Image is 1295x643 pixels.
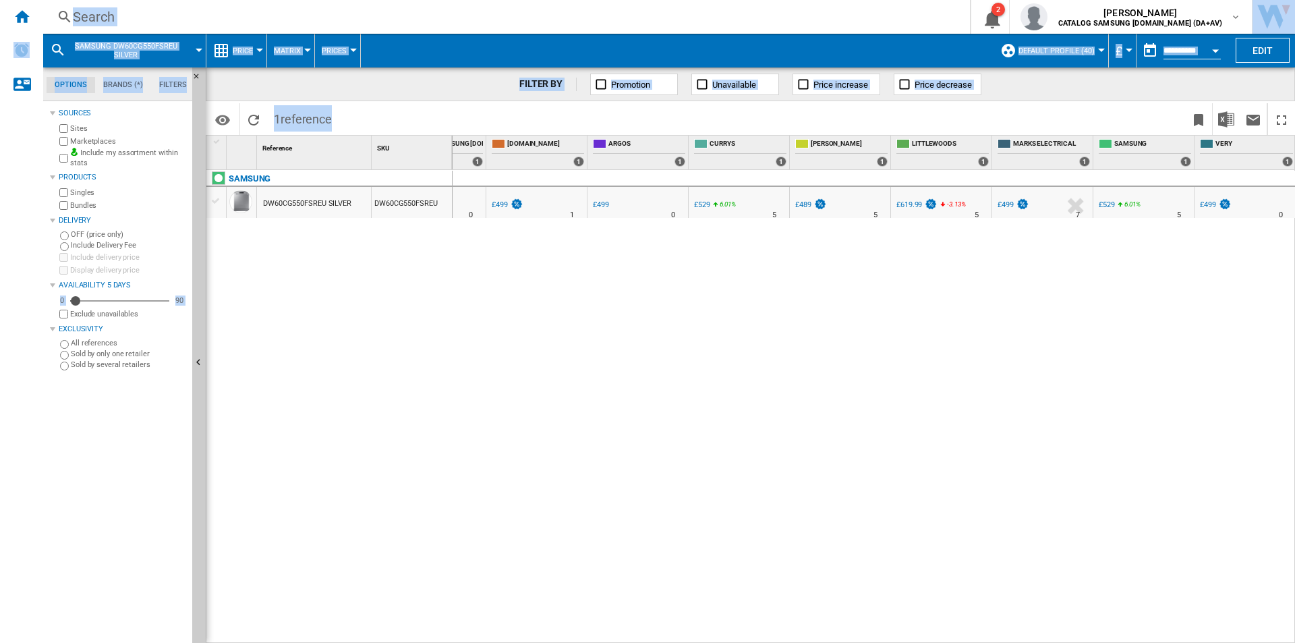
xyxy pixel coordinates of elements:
span: CURRYS [710,139,786,150]
button: Prices [322,34,353,67]
div: Delivery Time : 0 day [469,208,473,222]
div: Sort None [229,136,256,157]
span: 6.01 [1124,200,1136,208]
label: Display delivery price [70,265,187,275]
div: Availability 5 Days [59,280,187,291]
div: Delivery Time : 0 day [1279,208,1283,222]
input: Sold by only one retailer [60,351,69,360]
div: £489 [795,200,811,209]
button: Reload [240,103,267,135]
label: Sites [70,123,187,134]
div: Sources [59,108,187,119]
div: Delivery Time : 0 day [671,208,675,222]
md-tab-item: Brands (*) [95,77,151,93]
div: £499 [1198,198,1232,212]
div: FILTER BY [519,78,577,91]
button: Price increase [793,74,880,95]
div: Delivery Time : 5 days [772,208,776,222]
button: Send this report by email [1240,103,1267,135]
div: £499 [492,200,508,209]
div: 90 [172,296,187,306]
div: Delivery Time : 7 days [1076,208,1080,222]
b: CATALOG SAMSUNG [DOMAIN_NAME] (DA+AV) [1058,19,1222,28]
button: Matrix [274,34,308,67]
span: [PERSON_NAME] [811,139,888,150]
div: Delivery [59,215,187,226]
div: £529 [694,200,710,209]
div: ARGOS 1 offers sold by ARGOS [590,136,688,169]
span: Price increase [813,80,868,90]
md-tab-item: Filters [151,77,195,93]
label: Marketplaces [70,136,187,146]
button: Maximize [1268,103,1295,135]
div: CURRYS 1 offers sold by CURRYS [691,136,789,169]
label: Include delivery price [70,252,187,262]
i: % [718,198,726,215]
span: Default profile (40) [1018,47,1095,55]
div: £529 [1097,198,1115,212]
div: Reference Sort None [260,136,371,157]
div: 1 offers sold by SAMSUNG [1180,157,1191,167]
label: Sold by only one retailer [71,349,187,359]
button: Promotion [590,74,678,95]
input: Include Delivery Fee [60,242,69,251]
span: -3.13 [947,200,961,208]
span: £ [1116,44,1122,58]
div: £529 [1099,200,1115,209]
div: Default profile (40) [1000,34,1101,67]
div: Sort None [374,136,452,157]
img: promotionV3.png [1218,198,1232,210]
button: Download in Excel [1213,103,1240,135]
div: £499 [996,198,1029,212]
label: Sold by several retailers [71,360,187,370]
div: Delivery Time : 5 days [873,208,877,222]
div: £489 [793,198,827,212]
span: Prices [322,47,347,55]
div: £499 [490,198,523,212]
input: Sites [59,124,68,133]
button: Edit [1236,38,1290,63]
button: Price [233,34,260,67]
label: OFF (price only) [71,229,187,240]
div: LITTLEWOODS 1 offers sold by LITTLEWOODS [894,136,991,169]
input: Include my assortment within stats [59,150,68,167]
span: Unavailable [712,80,756,90]
div: 2 [991,3,1005,16]
md-slider: Availability [70,294,169,308]
div: Search [73,7,935,26]
span: LITTLEWOODS [912,139,989,150]
div: DW60CG550FSREU SILVER [263,188,351,219]
div: 1 offers sold by ARGOS [674,157,685,167]
input: Marketplaces [59,137,68,146]
button: Price decrease [894,74,981,95]
div: Price [213,34,260,67]
div: £619.99 [896,200,922,209]
div: 1 offers sold by AMAZON.CO.UK [573,157,584,167]
label: Bundles [70,200,187,211]
img: promotionV3.png [924,198,938,210]
div: SAMSUNG DW60CG550FSREU SILVER [50,34,199,67]
div: Sort None [260,136,371,157]
div: Click to filter on that brand [229,171,270,187]
img: excel-24x24.png [1218,111,1234,128]
span: Price [233,47,253,55]
span: Promotion [611,80,650,90]
span: Price decrease [915,80,972,90]
div: 1 offers sold by MARKS ELECTRICAL [1079,157,1090,167]
label: Include my assortment within stats [70,148,187,169]
div: £499 [591,198,609,212]
label: Singles [70,188,187,198]
button: Default profile (40) [1018,34,1101,67]
div: £499 [593,200,609,209]
div: Delivery Time : 5 days [1177,208,1181,222]
img: mysite-bg-18x18.png [70,148,78,156]
input: Bundles [59,201,68,210]
span: Reference [262,144,292,152]
div: Delivery Time : 1 day [570,208,574,222]
div: Products [59,172,187,183]
div: £ [1116,34,1129,67]
div: MARKS ELECTRICAL 1 offers sold by MARKS ELECTRICAL [995,136,1093,169]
